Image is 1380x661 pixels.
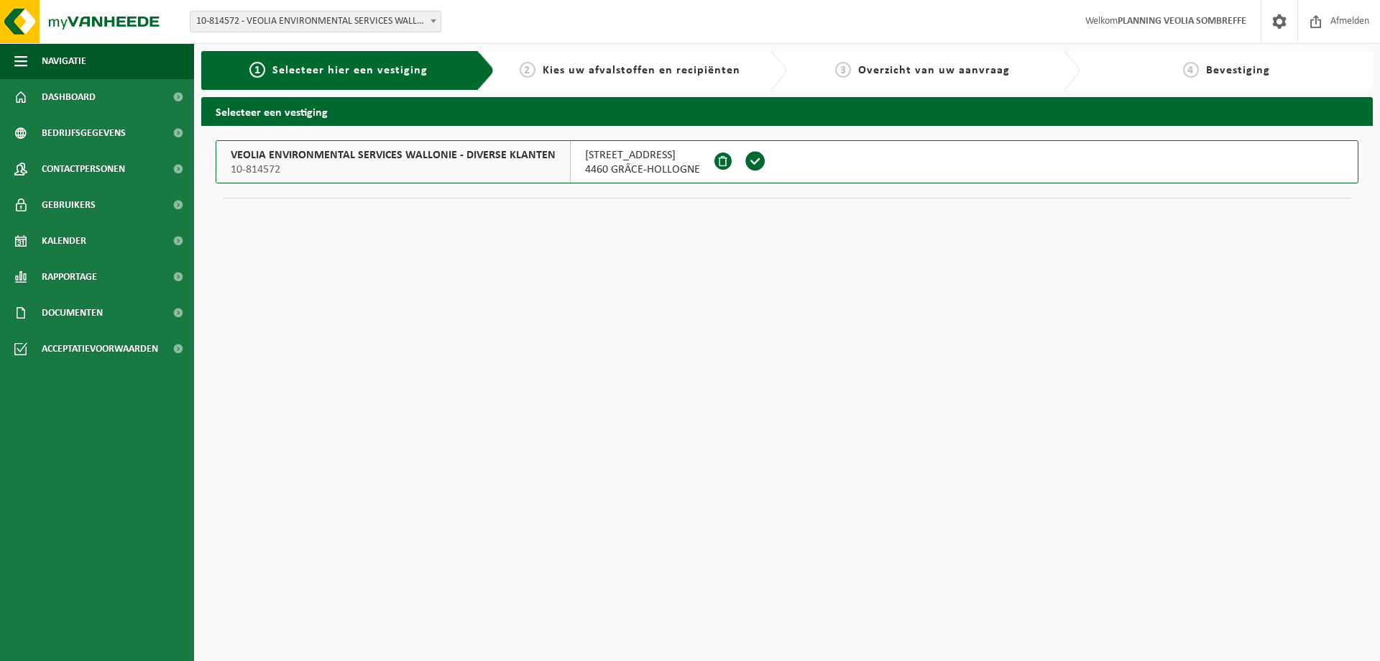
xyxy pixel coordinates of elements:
[231,148,556,163] span: VEOLIA ENVIRONMENTAL SERVICES WALLONIE - DIVERSE KLANTEN
[858,65,1010,76] span: Overzicht van uw aanvraag
[1183,62,1199,78] span: 4
[42,223,86,259] span: Kalender
[190,11,441,32] span: 10-814572 - VEOLIA ENVIRONMENTAL SERVICES WALLONIE - DIVERSE KLANTEN - GRÂCE-HOLLOGNE
[42,187,96,223] span: Gebruikers
[585,163,700,177] span: 4460 GRÂCE-HOLLOGNE
[201,97,1373,125] h2: Selecteer een vestiging
[42,115,126,151] span: Bedrijfsgegevens
[42,151,125,187] span: Contactpersonen
[42,295,103,331] span: Documenten
[190,12,441,32] span: 10-814572 - VEOLIA ENVIRONMENTAL SERVICES WALLONIE - DIVERSE KLANTEN - GRÂCE-HOLLOGNE
[42,79,96,115] span: Dashboard
[1206,65,1270,76] span: Bevestiging
[249,62,265,78] span: 1
[543,65,740,76] span: Kies uw afvalstoffen en recipiënten
[272,65,428,76] span: Selecteer hier een vestiging
[1118,16,1246,27] strong: PLANNING VEOLIA SOMBREFFE
[585,148,700,163] span: [STREET_ADDRESS]
[835,62,851,78] span: 3
[216,140,1358,183] button: VEOLIA ENVIRONMENTAL SERVICES WALLONIE - DIVERSE KLANTEN 10-814572 [STREET_ADDRESS]4460 GRÂCE-HOL...
[231,163,556,177] span: 10-814572
[42,331,158,367] span: Acceptatievoorwaarden
[520,62,535,78] span: 2
[42,259,97,295] span: Rapportage
[42,43,86,79] span: Navigatie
